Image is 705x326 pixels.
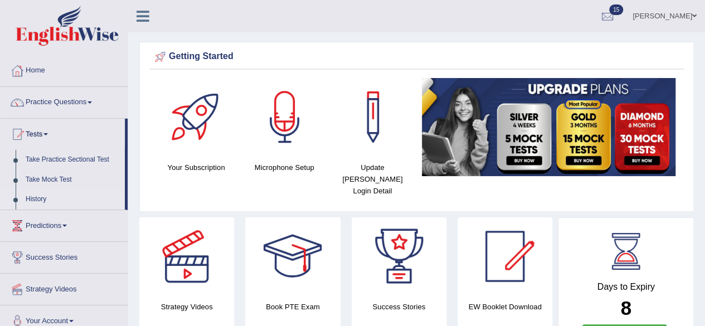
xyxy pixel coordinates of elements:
[1,242,128,270] a: Success Stories
[609,4,623,15] span: 15
[1,87,128,115] a: Practice Questions
[1,210,128,238] a: Predictions
[334,162,411,197] h4: Update [PERSON_NAME] Login Detail
[139,301,234,313] h4: Strategy Videos
[1,274,128,301] a: Strategy Videos
[620,297,631,319] b: 8
[458,301,552,313] h4: EW Booklet Download
[21,170,125,190] a: Take Mock Test
[158,162,235,173] h4: Your Subscription
[1,55,128,83] a: Home
[21,150,125,170] a: Take Practice Sectional Test
[152,48,681,65] div: Getting Started
[21,189,125,210] a: History
[352,301,446,313] h4: Success Stories
[245,301,340,313] h4: Book PTE Exam
[1,119,125,147] a: Tests
[571,282,681,292] h4: Days to Expiry
[422,78,675,176] img: small5.jpg
[246,162,323,173] h4: Microphone Setup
